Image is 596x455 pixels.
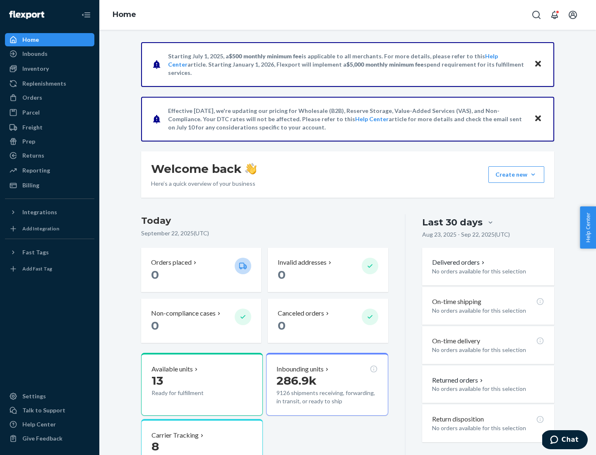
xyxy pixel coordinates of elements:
a: Settings [5,390,94,403]
div: Talk to Support [22,406,65,414]
span: 286.9k [276,374,317,388]
p: Return disposition [432,414,484,424]
a: Inventory [5,62,94,75]
h3: Today [141,214,388,227]
button: Close [533,58,543,70]
p: No orders available for this selection [432,346,544,354]
p: No orders available for this selection [432,385,544,393]
p: Carrier Tracking [151,431,199,440]
a: Add Fast Tag [5,262,94,275]
div: Prep [22,137,35,146]
a: Returns [5,149,94,162]
div: Returns [22,151,44,160]
div: Help Center [22,420,56,429]
a: Replenishments [5,77,94,90]
div: Settings [22,392,46,400]
div: Give Feedback [22,434,62,443]
p: Non-compliance cases [151,309,216,318]
button: Close Navigation [78,7,94,23]
a: Add Integration [5,222,94,235]
p: Here’s a quick overview of your business [151,180,257,188]
button: Create new [488,166,544,183]
button: Close [533,113,543,125]
button: Talk to Support [5,404,94,417]
button: Fast Tags [5,246,94,259]
span: $5,000 monthly minimum fee [346,61,424,68]
button: Returned orders [432,376,485,385]
span: 0 [278,268,286,282]
p: On-time shipping [432,297,481,307]
img: Flexport logo [9,11,44,19]
button: Available units13Ready for fulfillment [141,353,263,416]
a: Reporting [5,164,94,177]
div: Home [22,36,39,44]
span: 0 [151,268,159,282]
div: Parcel [22,108,40,117]
a: Help Center [5,418,94,431]
p: Ready for fulfillment [151,389,228,397]
div: Add Fast Tag [22,265,52,272]
img: hand-wave emoji [245,163,257,175]
button: Orders placed 0 [141,248,261,292]
button: Canceled orders 0 [268,299,388,343]
a: Home [5,33,94,46]
p: Available units [151,364,193,374]
p: On-time delivery [432,336,480,346]
p: No orders available for this selection [432,307,544,315]
span: $500 monthly minimum fee [229,53,302,60]
p: Aug 23, 2025 - Sep 22, 2025 ( UTC ) [422,230,510,239]
div: Fast Tags [22,248,49,256]
ol: breadcrumbs [106,3,143,27]
a: Freight [5,121,94,134]
div: Freight [22,123,43,132]
div: Inbounds [22,50,48,58]
p: 9126 shipments receiving, forwarding, in transit, or ready to ship [276,389,377,405]
button: Inbounding units286.9k9126 shipments receiving, forwarding, in transit, or ready to ship [266,353,388,416]
h1: Welcome back [151,161,257,176]
p: September 22, 2025 ( UTC ) [141,229,388,237]
div: Reporting [22,166,50,175]
p: Canceled orders [278,309,324,318]
p: Orders placed [151,258,192,267]
p: Invalid addresses [278,258,327,267]
div: Billing [22,181,39,189]
a: Prep [5,135,94,148]
button: Delivered orders [432,258,486,267]
p: No orders available for this selection [432,424,544,432]
div: Add Integration [22,225,59,232]
a: Parcel [5,106,94,119]
div: Orders [22,93,42,102]
button: Open Search Box [528,7,545,23]
p: No orders available for this selection [432,267,544,275]
button: Open account menu [565,7,581,23]
button: Open notifications [546,7,563,23]
a: Orders [5,91,94,104]
div: Integrations [22,208,57,216]
span: 0 [151,318,159,333]
span: 13 [151,374,163,388]
a: Inbounds [5,47,94,60]
div: Inventory [22,65,49,73]
a: Home [113,10,136,19]
div: Last 30 days [422,216,483,229]
iframe: Opens a widget where you can chat to one of our agents [542,430,588,451]
p: Effective [DATE], we're updating our pricing for Wholesale (B2B), Reserve Storage, Value-Added Se... [168,107,526,132]
button: Help Center [580,206,596,249]
div: Replenishments [22,79,66,88]
button: Integrations [5,206,94,219]
p: Inbounding units [276,364,324,374]
button: Give Feedback [5,432,94,445]
span: 8 [151,439,159,453]
button: Invalid addresses 0 [268,248,388,292]
p: Starting July 1, 2025, a is applicable to all merchants. For more details, please refer to this a... [168,52,526,77]
span: 0 [278,318,286,333]
a: Help Center [355,115,389,122]
a: Billing [5,179,94,192]
button: Non-compliance cases 0 [141,299,261,343]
